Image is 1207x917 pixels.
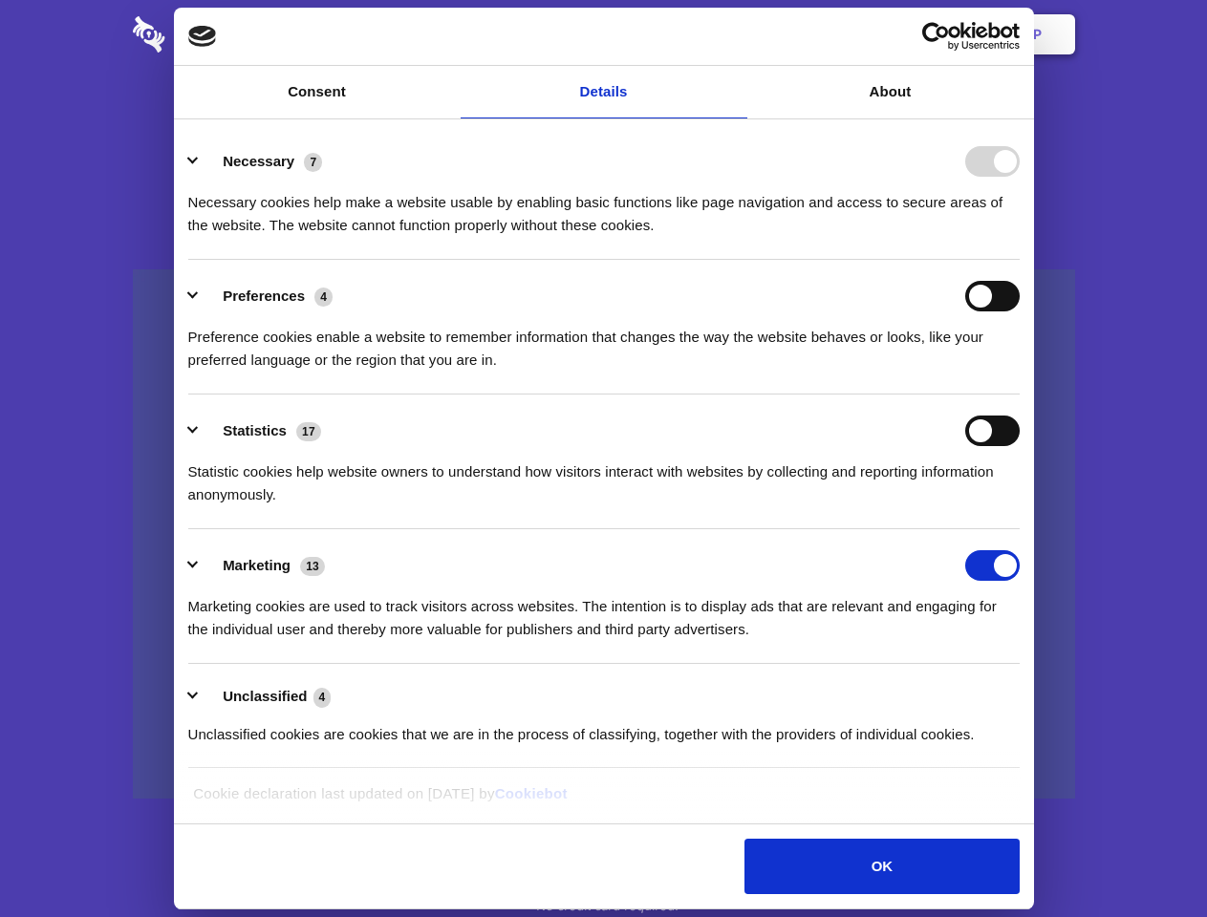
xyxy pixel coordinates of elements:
label: Marketing [223,557,291,573]
button: Preferences (4) [188,281,345,311]
button: Statistics (17) [188,416,334,446]
a: Details [461,66,747,118]
div: Preference cookies enable a website to remember information that changes the way the website beha... [188,311,1020,372]
span: 13 [300,557,325,576]
a: Login [867,5,950,64]
a: Pricing [561,5,644,64]
div: Unclassified cookies are cookies that we are in the process of classifying, together with the pro... [188,709,1020,746]
span: 4 [313,688,332,707]
a: Wistia video thumbnail [133,269,1075,800]
button: Marketing (13) [188,550,337,581]
span: 7 [304,153,322,172]
div: Statistic cookies help website owners to understand how visitors interact with websites by collec... [188,446,1020,506]
a: Contact [775,5,863,64]
iframe: Drift Widget Chat Controller [1111,821,1184,894]
span: 17 [296,422,321,441]
div: Marketing cookies are used to track visitors across websites. The intention is to display ads tha... [188,581,1020,641]
button: Necessary (7) [188,146,334,177]
button: Unclassified (4) [188,685,343,709]
a: Cookiebot [495,785,568,801]
h1: Eliminate Slack Data Loss. [133,86,1075,155]
label: Necessary [223,153,294,169]
div: Cookie declaration last updated on [DATE] by [179,782,1028,820]
img: logo-wordmark-white-trans-d4663122ce5f474addd5e946df7df03e33cb6a1c49d2221995e7729f52c070b2.svg [133,16,296,53]
a: About [747,66,1034,118]
a: Consent [174,66,461,118]
label: Statistics [223,422,287,438]
button: OK [744,839,1019,894]
label: Preferences [223,288,305,304]
div: Necessary cookies help make a website usable by enabling basic functions like page navigation and... [188,177,1020,237]
img: logo [188,26,217,47]
span: 4 [314,288,333,307]
h4: Auto-redaction of sensitive data, encrypted data sharing and self-destructing private chats. Shar... [133,174,1075,237]
a: Usercentrics Cookiebot - opens in a new window [852,22,1020,51]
